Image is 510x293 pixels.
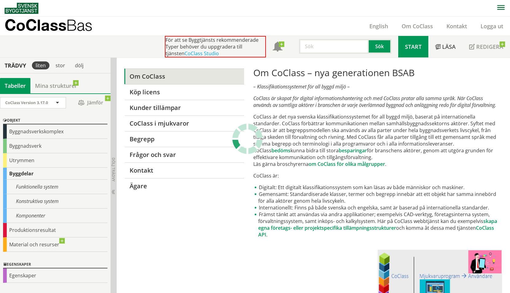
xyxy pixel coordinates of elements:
em: – Klassifikationssystemet för all byggd miljö – [253,83,350,90]
div: stor [52,61,69,69]
div: Egenskaper [3,268,107,283]
a: Kontakt [124,162,244,178]
a: Om CoClass [395,22,440,30]
div: Egenskaper [3,261,107,268]
a: Logga ut [474,22,510,30]
span: Läsa [442,43,456,50]
div: Byggnadsverk [3,139,107,153]
div: Trädvy [1,62,29,69]
a: CoClass i mjukvaror [124,115,244,131]
a: om CoClass för olika målgrupper [309,161,385,167]
li: Främst tänkt att användas via andra applikationer; exempelvis CAD-verktyg, företagsinterna system... [253,211,502,238]
span: Start [405,43,422,50]
button: Sök [369,39,391,54]
li: Gemensamt: Standardiserade klasser, termer och begrepp innebär att ett objekt har samma innebörd ... [253,191,502,204]
div: Byggdelar [3,168,107,180]
a: Kunder tillämpar [124,100,244,115]
span: Bas [66,16,92,34]
div: Material och resurser [3,237,107,252]
div: För att se Byggtjänsts rekommenderade Typer behöver du uppgradera till tjänsten [165,36,266,57]
span: Dölj trädvy [111,158,116,182]
h1: Om CoClass – nya generationen BSAB [253,67,502,78]
a: Om CoClass [124,68,244,84]
p: CoClass [5,21,92,29]
div: Funktionella system [3,180,107,194]
a: Start [398,36,428,57]
input: Sök [299,39,369,54]
a: CoClass Studio [185,50,219,57]
span: Redigera [476,43,503,50]
div: Komponenter [3,209,107,223]
p: CoClass är det nya svenska klassifikationssystemet för all byggd miljö, baserat på internationell... [253,113,502,167]
div: liten [32,61,49,69]
div: Byggnadsverkskomplex [3,124,107,139]
div: dölj [71,61,87,69]
a: CoClassBas [5,17,106,36]
span: Jämför [72,97,109,108]
div: Utrymmen [3,153,107,168]
img: Svensk Byggtjänst [5,3,38,14]
div: Produktionsresultat [3,223,107,237]
a: Begrepp [124,131,244,147]
div: Konstruktiva system [3,194,107,209]
a: CoClass API [258,225,494,238]
a: English [363,22,395,30]
a: Frågor och svar [124,147,244,162]
p: CoClass är: [253,172,502,179]
a: bedöms [271,147,290,154]
a: besparingar [339,147,367,154]
em: CoClass är skapat för digital informationshantering och med CoClass pratar alla samma språk. När ... [253,95,496,108]
img: Laddar [232,123,263,154]
a: Köp licens [124,84,244,100]
a: Redigera [462,36,510,57]
li: Internationellt: Finns på både svenska och engelska, samt är baserad på internationella standarder. [253,204,502,211]
a: Ägare [124,178,244,194]
a: skapa egna företags- eller projektspecifika tillämpningsstrukturer [258,218,497,231]
div: Objekt [3,117,107,124]
a: Mina strukturer [30,78,82,93]
a: Läsa [428,36,462,57]
span: CoClass Version 3.17.0 [5,100,48,105]
span: Notifikationer [273,42,282,52]
a: Kontakt [440,22,474,30]
li: Digitalt: Ett digitalt klassifikationssystem som kan läsas av både människor och maskiner. [253,184,502,191]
